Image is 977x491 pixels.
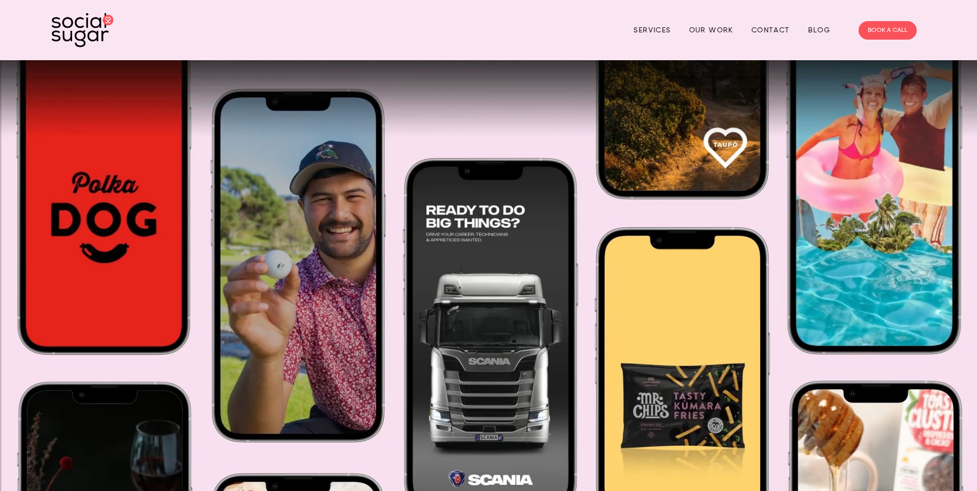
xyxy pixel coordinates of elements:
[808,22,831,38] a: Blog
[751,22,790,38] a: Contact
[633,22,671,38] a: Services
[52,13,113,47] img: SocialSugar
[859,21,917,40] a: BOOK A CALL
[689,22,733,38] a: Our Work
